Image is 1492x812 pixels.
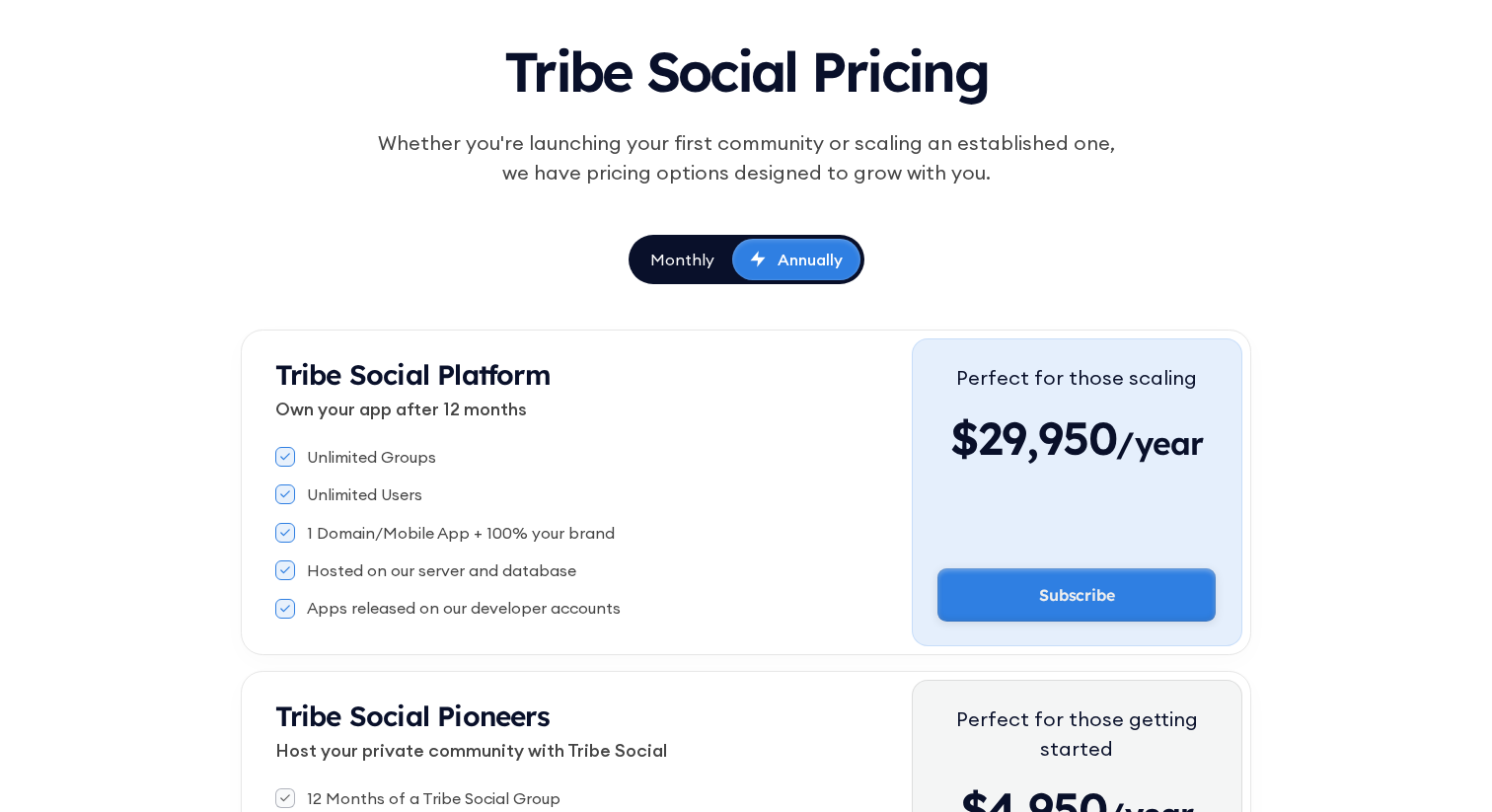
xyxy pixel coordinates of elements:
div: Perfect for those getting started [937,704,1216,764]
div: Annually [778,249,843,270]
div: 12 Months of a Tribe Social Group [307,787,560,809]
p: Own your app after 12 months [275,396,912,422]
div: Perfect for those scaling [950,363,1203,393]
strong: Tribe Social Pioneers [275,699,550,733]
div: Hosted on our server and database [307,559,576,581]
div: Unlimited Users [307,483,422,505]
h1: Tribe Social Pricing [288,22,1204,112]
div: $29,950 [950,408,1203,468]
strong: Tribe Social Platform [275,357,551,392]
div: Unlimited Groups [307,446,436,468]
p: Host your private community with Tribe Social [275,737,912,764]
div: Whether you're launching your first community or scaling an established one, we have pricing opti... [367,128,1125,187]
div: Apps released on our developer accounts [307,597,621,619]
div: 1 Domain/Mobile App + 100% your brand [307,522,615,544]
a: Subscribe [937,568,1216,622]
div: Monthly [650,249,714,270]
span: /year [1116,423,1203,473]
